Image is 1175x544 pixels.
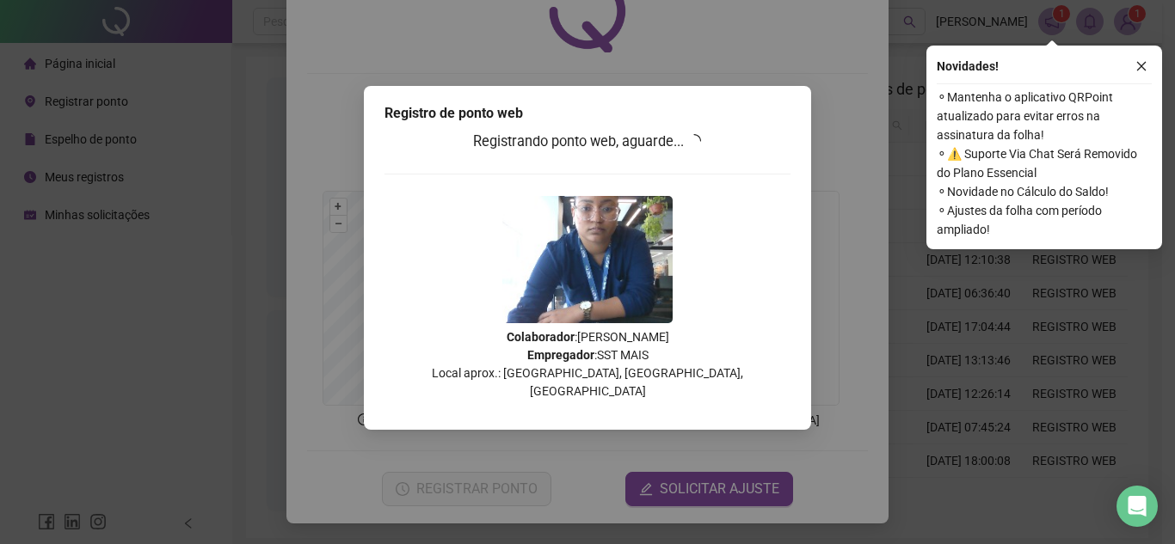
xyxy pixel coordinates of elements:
span: ⚬ Novidade no Cálculo do Saldo! [937,182,1152,201]
span: ⚬ Mantenha o aplicativo QRPoint atualizado para evitar erros na assinatura da folha! [937,88,1152,144]
span: ⚬ ⚠️ Suporte Via Chat Será Removido do Plano Essencial [937,144,1152,182]
h3: Registrando ponto web, aguarde... [384,131,791,153]
span: ⚬ Ajustes da folha com período ampliado! [937,201,1152,239]
strong: Empregador [527,348,594,362]
img: 9k= [502,196,673,323]
p: : [PERSON_NAME] : SST MAIS Local aprox.: [GEOGRAPHIC_DATA], [GEOGRAPHIC_DATA], [GEOGRAPHIC_DATA] [384,328,791,400]
strong: Colaborador [507,330,575,344]
span: close [1135,60,1147,72]
span: loading [686,132,704,150]
div: Open Intercom Messenger [1117,486,1158,527]
span: Novidades ! [937,57,999,76]
div: Registro de ponto web [384,103,791,124]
